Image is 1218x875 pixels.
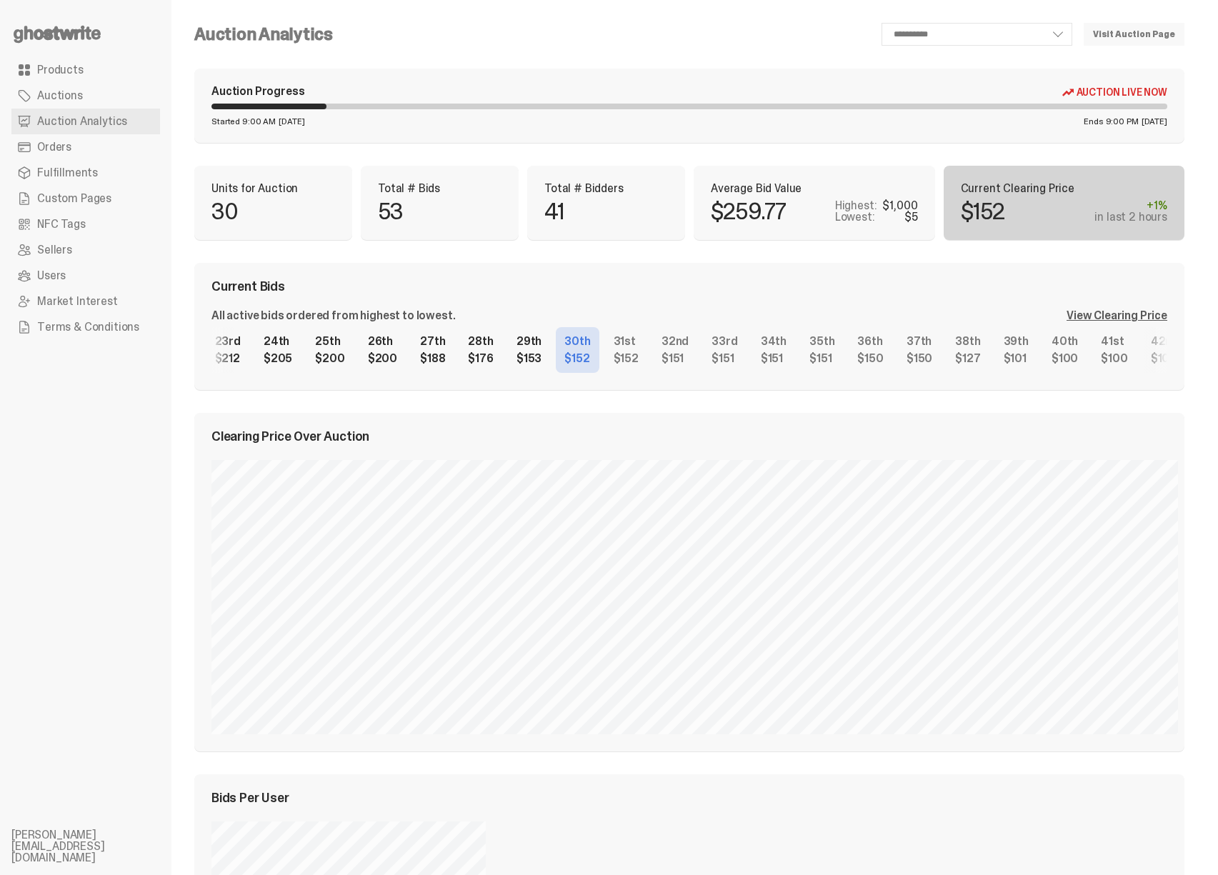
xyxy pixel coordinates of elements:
div: $200 [368,353,397,364]
span: Auctions [37,90,83,101]
p: Total # Bids [378,183,501,194]
span: Auction Live Now [1077,86,1167,98]
div: 42nd [1151,336,1179,347]
div: $153 [516,353,541,364]
div: 31st [614,336,639,347]
div: 34th [761,336,787,347]
li: [PERSON_NAME][EMAIL_ADDRESS][DOMAIN_NAME] [11,829,183,864]
a: Visit Auction Page [1084,23,1184,46]
div: $152 [614,353,639,364]
a: Market Interest [11,289,160,314]
span: Products [37,64,84,76]
span: Started 9:00 AM [211,117,276,126]
span: Auction Analytics [37,116,127,127]
span: Fulfillments [37,167,98,179]
div: 25th [315,336,344,347]
p: Average Bid Value [711,183,918,194]
div: $100 [1101,353,1127,364]
div: Current Bids [211,280,1167,293]
a: Auctions [11,83,160,109]
div: $212 [215,353,241,364]
span: [DATE] [279,117,304,126]
div: +1% [1094,200,1167,211]
a: Fulfillments [11,160,160,186]
div: Clearing Price Over Auction [211,430,1167,443]
div: 27th [420,336,445,347]
span: Market Interest [37,296,118,307]
div: 38th [955,336,980,347]
div: $151 [662,353,689,364]
div: $151 [712,353,737,364]
div: 36th [857,336,883,347]
div: $150 [907,353,932,364]
div: $176 [468,353,493,364]
div: 28th [468,336,493,347]
a: Sellers [11,237,160,263]
div: $100 [1052,353,1078,364]
a: Auction Analytics [11,109,160,134]
p: $259.77 [711,200,786,223]
p: $152 [961,200,1005,223]
span: Orders [37,141,71,153]
span: Custom Pages [37,193,111,204]
div: 35th [809,336,834,347]
div: 24th [264,336,292,347]
a: Products [11,57,160,83]
div: $101 [1004,353,1029,364]
div: $152 [564,353,590,364]
div: All active bids ordered from highest to lowest. [211,310,455,321]
div: 37th [907,336,932,347]
p: Total # Bidders [544,183,668,194]
h4: Auction Analytics [194,26,333,43]
div: 30th [564,336,590,347]
div: $127 [955,353,980,364]
a: NFC Tags [11,211,160,237]
p: 30 [211,200,238,223]
div: $100 [1151,353,1179,364]
div: in last 2 hours [1094,211,1167,223]
p: 41 [544,200,564,223]
div: Bids Per User [211,791,1167,804]
div: $151 [809,353,834,364]
div: Auction Progress [211,86,304,98]
div: $5 [904,211,918,223]
div: 39th [1004,336,1029,347]
span: Ends 9:00 PM [1084,117,1139,126]
div: 26th [368,336,397,347]
div: $151 [761,353,787,364]
div: $188 [420,353,445,364]
p: Lowest: [835,211,875,223]
p: 53 [378,200,403,223]
span: NFC Tags [37,219,86,230]
div: $205 [264,353,292,364]
div: $1,000 [882,200,917,211]
div: $150 [857,353,883,364]
div: 32nd [662,336,689,347]
p: Current Clearing Price [961,183,1168,194]
div: 40th [1052,336,1078,347]
span: Terms & Conditions [37,321,139,333]
span: Users [37,270,66,281]
div: 23rd [215,336,241,347]
a: Orders [11,134,160,160]
div: 41st [1101,336,1127,347]
div: View Clearing Price [1067,310,1167,321]
a: Custom Pages [11,186,160,211]
div: 33rd [712,336,737,347]
a: Terms & Conditions [11,314,160,340]
span: [DATE] [1142,117,1167,126]
p: Highest: [835,200,877,211]
div: 29th [516,336,541,347]
p: Units for Auction [211,183,335,194]
a: Users [11,263,160,289]
span: Sellers [37,244,72,256]
div: $200 [315,353,344,364]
